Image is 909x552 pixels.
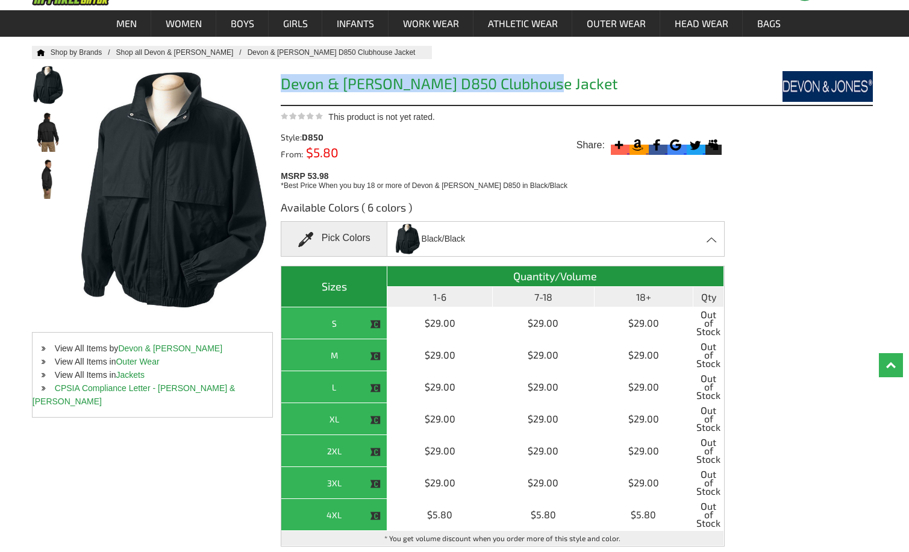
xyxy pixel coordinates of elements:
div: MSRP 53.98 [281,168,729,191]
td: $29.00 [387,371,493,403]
th: Qty [693,287,724,307]
svg: Myspace [705,137,722,153]
span: D850 [302,132,323,142]
a: Home [32,49,45,56]
span: Share: [576,139,605,151]
img: This item is CLOSEOUT! [370,510,381,521]
svg: Facebook [649,137,665,153]
td: $29.00 [595,467,694,499]
span: *Best Price When you buy 18 or more of Devon & [PERSON_NAME] D850 in Black/Black [281,181,567,190]
span: Out of Stock [696,470,720,495]
a: Bags [743,10,795,37]
th: 4XL [281,499,387,531]
td: $29.00 [387,435,493,467]
td: $29.00 [493,371,594,403]
td: $29.00 [493,339,594,371]
a: Head Wear [661,10,742,37]
td: $29.00 [595,371,694,403]
div: From: [281,148,393,158]
a: Outer Wear [116,357,159,366]
li: View All Items by [33,342,273,355]
th: 18+ [595,287,694,307]
td: $29.00 [493,467,594,499]
a: Shop all Devon & [PERSON_NAME] [116,48,248,57]
img: This item is CLOSEOUT! [370,447,381,457]
img: Devon & Jones [782,71,873,102]
td: $29.00 [493,435,594,467]
td: $29.00 [493,307,594,339]
img: Devon & Jones D850 Clubhouse Jacket [32,159,64,199]
a: Shop by Brands [51,48,116,57]
a: Outer Wear [573,10,660,37]
img: This product is not yet rated. [281,112,323,120]
td: $29.00 [387,467,493,499]
td: $29.00 [387,339,493,371]
span: Out of Stock [696,342,720,368]
a: Men [102,10,151,37]
span: Out of Stock [696,374,720,400]
td: $29.00 [595,339,694,371]
span: Out of Stock [696,310,720,336]
a: Women [152,10,216,37]
td: $5.80 [595,499,694,531]
td: $29.00 [595,435,694,467]
div: Pick Colors [281,221,387,257]
th: S [281,307,387,339]
th: 3XL [281,467,387,499]
th: 2XL [281,435,387,467]
a: Top [879,353,903,377]
td: $29.00 [387,403,493,435]
th: Quantity/Volume [387,266,724,287]
th: L [281,371,387,403]
span: This product is not yet rated. [328,112,435,122]
td: $29.00 [595,403,694,435]
h3: Available Colors ( 6 colors ) [281,200,725,221]
a: Work Wear [389,10,473,37]
a: Boys [217,10,268,37]
img: This item is CLOSEOUT! [370,415,381,425]
img: This item is CLOSEOUT! [370,319,381,330]
a: Jackets [116,370,144,380]
a: Devon & [PERSON_NAME] [118,343,222,353]
li: View All Items in [33,355,273,368]
td: $29.00 [387,307,493,339]
div: Style: [281,133,393,142]
a: Girls [269,10,322,37]
th: XL [281,403,387,435]
td: * You get volume discount when you order more of this style and color. [281,531,724,546]
span: Out of Stock [696,406,720,431]
img: This item is CLOSEOUT! [370,383,381,394]
h1: Devon & [PERSON_NAME] D850 Clubhouse Jacket [281,76,725,95]
svg: Google Bookmark [667,137,684,153]
img: Devon & Jones D850 Clubhouse Jacket [32,65,64,105]
a: Athletic Wear [474,10,572,37]
svg: More [611,137,627,153]
img: This item is CLOSEOUT! [370,478,381,489]
th: M [281,339,387,371]
td: $29.00 [493,403,594,435]
li: View All Items in [33,368,273,381]
td: $5.80 [493,499,594,531]
span: Out of Stock [696,502,720,527]
span: Out of Stock [696,438,720,463]
img: Devon & Jones D850 Clubhouse Jacket [32,112,64,152]
a: CPSIA Compliance Letter - [PERSON_NAME] & [PERSON_NAME] [33,383,236,406]
th: 7-18 [493,287,594,307]
svg: Amazon [629,137,646,153]
th: 1-6 [387,287,493,307]
img: devon-n-jones_D850_black-black.jpg [395,223,420,255]
span: $5.80 [303,145,339,160]
a: Devon & Jones D850 Clubhouse Jacket [248,48,428,57]
img: This item is CLOSEOUT! [370,351,381,362]
a: Infants [323,10,388,37]
td: $29.00 [595,307,694,339]
span: Black/Black [422,228,465,249]
td: $5.80 [387,499,493,531]
svg: Twitter [687,137,703,153]
th: Sizes [281,266,387,307]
